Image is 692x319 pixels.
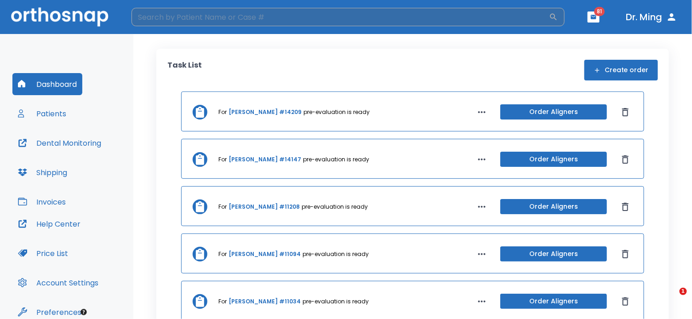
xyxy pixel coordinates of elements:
[12,73,82,95] button: Dashboard
[229,297,301,306] a: [PERSON_NAME] #11034
[12,213,86,235] button: Help Center
[618,247,633,262] button: Dismiss
[218,297,227,306] p: For
[302,203,368,211] p: pre-evaluation is ready
[132,8,549,26] input: Search by Patient Name or Case #
[618,294,633,309] button: Dismiss
[12,191,71,213] button: Invoices
[500,294,607,309] button: Order Aligners
[167,60,202,80] p: Task List
[12,161,73,183] button: Shipping
[218,203,227,211] p: For
[229,108,302,116] a: [PERSON_NAME] #14209
[303,297,369,306] p: pre-evaluation is ready
[218,155,227,164] p: For
[500,104,607,120] button: Order Aligners
[80,308,88,316] div: Tooltip anchor
[500,246,607,262] button: Order Aligners
[12,132,107,154] button: Dental Monitoring
[500,152,607,167] button: Order Aligners
[12,242,74,264] button: Price List
[12,272,104,294] button: Account Settings
[303,108,370,116] p: pre-evaluation is ready
[218,108,227,116] p: For
[218,250,227,258] p: For
[229,203,300,211] a: [PERSON_NAME] #11208
[661,288,683,310] iframe: Intercom live chat
[618,199,633,214] button: Dismiss
[303,250,369,258] p: pre-evaluation is ready
[229,250,301,258] a: [PERSON_NAME] #11094
[229,155,301,164] a: [PERSON_NAME] #14147
[584,60,658,80] button: Create order
[680,288,687,295] span: 1
[11,7,109,26] img: Orthosnap
[500,199,607,214] button: Order Aligners
[12,103,72,125] button: Patients
[595,7,605,16] span: 81
[618,152,633,167] button: Dismiss
[623,9,681,25] button: Dr. Ming
[303,155,369,164] p: pre-evaluation is ready
[618,105,633,120] button: Dismiss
